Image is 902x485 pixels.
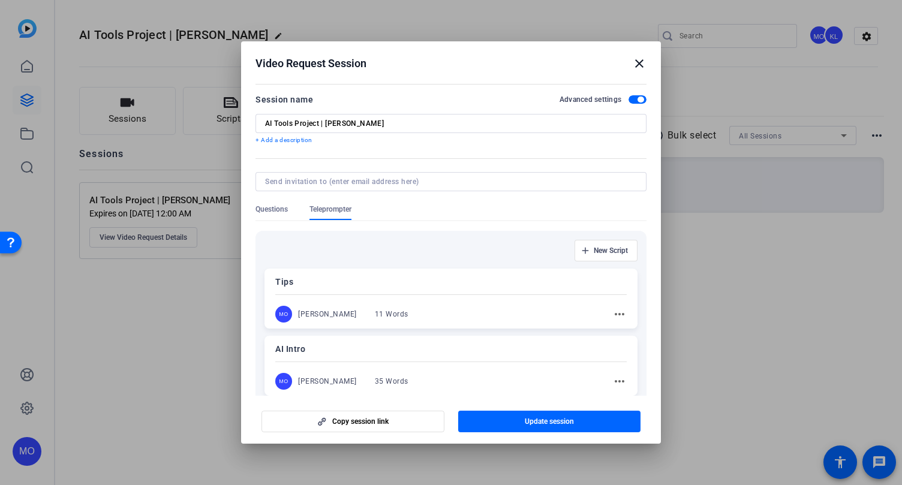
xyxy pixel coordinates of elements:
[255,56,647,71] div: Video Request Session
[298,376,357,386] div: [PERSON_NAME]
[375,376,408,386] div: 35 Words
[275,373,292,390] div: MO
[255,135,647,145] p: + Add a description
[275,306,292,323] div: MO
[612,374,627,388] mat-icon: more_horiz
[612,307,627,321] mat-icon: more_horiz
[265,119,637,128] input: Enter Session Name
[255,204,288,214] span: Questions
[332,417,389,426] span: Copy session link
[375,309,408,319] div: 11 Words
[261,411,444,432] button: Copy session link
[298,309,357,319] div: [PERSON_NAME]
[594,246,628,255] span: New Script
[575,240,638,261] button: New Script
[309,204,351,214] span: Teleprompter
[265,177,632,186] input: Send invitation to (enter email address here)
[525,417,574,426] span: Update session
[275,275,627,289] p: Tips
[255,92,313,107] div: Session name
[458,411,641,432] button: Update session
[632,56,647,71] mat-icon: close
[560,95,621,104] h2: Advanced settings
[275,342,627,356] p: AI Intro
